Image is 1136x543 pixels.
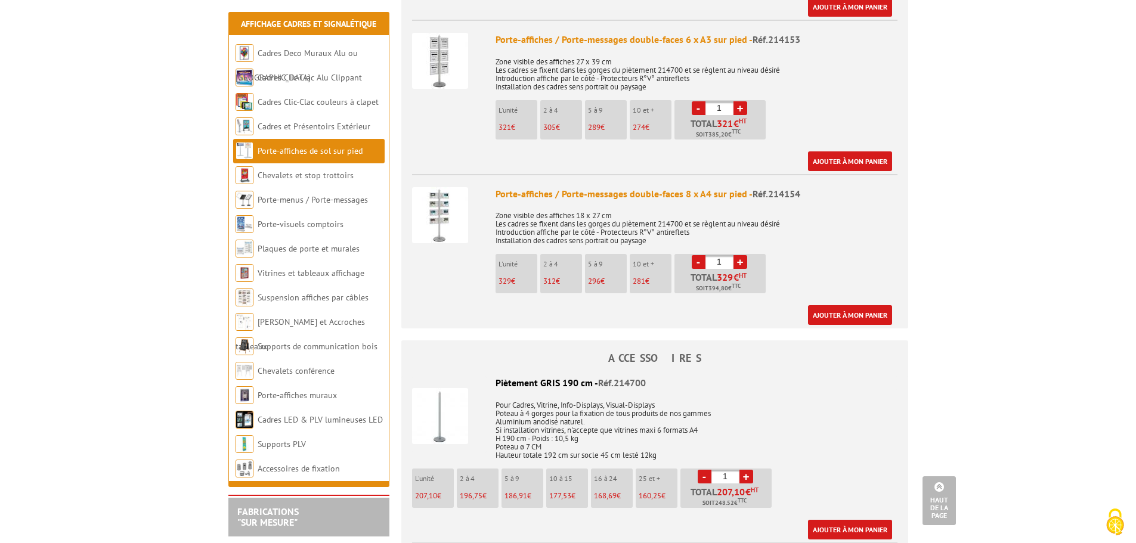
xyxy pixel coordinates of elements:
button: Cookies (fenêtre modale) [1094,502,1136,543]
p: L'unité [499,260,537,268]
span: 160,25 [639,491,661,501]
p: L'unité [415,474,454,483]
a: Affichage Cadres et Signalétique [241,18,376,29]
a: Porte-visuels comptoirs [258,219,343,229]
img: Cadres LED & PLV lumineuses LED [236,411,253,429]
div: Porte-affiches / Porte-messages double-faces 6 x A3 sur pied - [496,33,897,46]
a: Suspension affiches par câbles [258,292,369,303]
img: Cadres et Présentoirs Extérieur [236,117,253,135]
a: Ajouter à mon panier [808,305,892,325]
span: 321 [717,119,733,128]
span: Réf.214153 [753,33,800,45]
span: 186,91 [504,491,527,501]
span: € [733,119,739,128]
img: Cadres Clic-Clac couleurs à clapet [236,93,253,111]
p: 16 à 24 [594,474,633,483]
a: - [698,470,711,483]
sup: TTC [732,283,741,289]
p: € [588,277,627,286]
a: Cadres et Présentoirs Extérieur [258,121,370,132]
span: € [733,272,739,282]
p: € [549,492,588,500]
a: - [692,101,705,115]
div: Piètement GRIS 190 cm - [412,376,897,390]
img: Porte-visuels comptoirs [236,215,253,233]
sup: HT [739,271,747,280]
p: 10 et + [633,106,671,114]
span: 385,20 [708,130,728,139]
p: € [639,492,677,500]
span: Réf.214700 [598,377,646,389]
p: € [415,492,454,500]
img: Piètement GRIS 190 cm [412,388,468,444]
img: Porte-affiches muraux [236,386,253,404]
sup: HT [739,117,747,125]
a: Accessoires de fixation [258,463,340,474]
sup: HT [751,486,759,494]
a: + [733,101,747,115]
span: 329 [717,272,733,282]
img: Accessoires de fixation [236,460,253,477]
img: Supports PLV [236,435,253,453]
span: 196,75 [460,491,482,501]
span: 296 [588,276,600,286]
img: Plaques de porte et murales [236,240,253,257]
a: Cadres Clic-Clac couleurs à clapet [258,97,379,107]
span: Soit € [702,498,747,508]
p: € [499,277,537,286]
p: € [588,123,627,132]
span: 168,69 [594,491,617,501]
p: € [633,277,671,286]
p: 10 et + [633,260,671,268]
p: 10 à 15 [549,474,588,483]
span: 321 [499,122,511,132]
img: Chevalets conférence [236,362,253,380]
span: 312 [543,276,556,286]
span: 207,10 [415,491,437,501]
p: € [633,123,671,132]
p: 2 à 4 [460,474,499,483]
a: Vitrines et tableaux affichage [258,268,364,278]
p: 5 à 9 [588,106,627,114]
span: € [717,487,759,497]
a: Porte-affiches muraux [258,390,337,401]
a: Chevalets conférence [258,365,335,376]
span: 281 [633,276,645,286]
img: Porte-affiches de sol sur pied [236,142,253,160]
p: L'unité [499,106,537,114]
span: 289 [588,122,600,132]
img: Suspension affiches par câbles [236,288,253,306]
span: 329 [499,276,511,286]
p: Pour Cadres, Vitrine, Info-Displays, Visual-Displays Poteau à 4 gorges pour la fixation de tous p... [412,393,897,460]
p: € [504,492,543,500]
a: Ajouter à mon panier [808,151,892,171]
p: Total [677,119,766,139]
span: 274 [633,122,645,132]
img: Cimaises et Accroches tableaux [236,313,253,331]
a: Cadres Clic-Clac Alu Clippant [258,72,362,83]
p: 2 à 4 [543,106,582,114]
p: Zone visible des affiches 18 x 27 cm Les cadres se fixent dans les gorges du piètement 214700 et ... [496,203,897,245]
p: Zone visible des affiches 27 x 39 cm Les cadres se fixent dans les gorges du piètement 214700 et ... [496,49,897,91]
span: Soit € [696,130,741,139]
img: Chevalets et stop trottoirs [236,166,253,184]
a: Porte-menus / Porte-messages [258,194,368,205]
span: Réf.214154 [753,188,800,200]
a: Chevalets et stop trottoirs [258,170,354,181]
a: Cadres LED & PLV lumineuses LED [258,414,383,425]
p: Total [677,272,766,293]
a: FABRICATIONS"Sur Mesure" [237,505,299,528]
p: 2 à 4 [543,260,582,268]
p: € [460,492,499,500]
img: Porte-affiches / Porte-messages double-faces 6 x A3 sur pied [412,33,468,89]
h4: ACCESSOIRES [401,352,908,364]
p: Total [683,487,772,508]
span: 394,80 [708,284,728,293]
sup: TTC [732,128,741,135]
p: 5 à 9 [588,260,627,268]
img: Porte-affiches / Porte-messages double-faces 8 x A4 sur pied [412,187,468,243]
img: Vitrines et tableaux affichage [236,264,253,282]
span: 248.52 [715,498,734,508]
span: Soit € [696,284,741,293]
a: Cadres Deco Muraux Alu ou [GEOGRAPHIC_DATA] [236,48,358,83]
